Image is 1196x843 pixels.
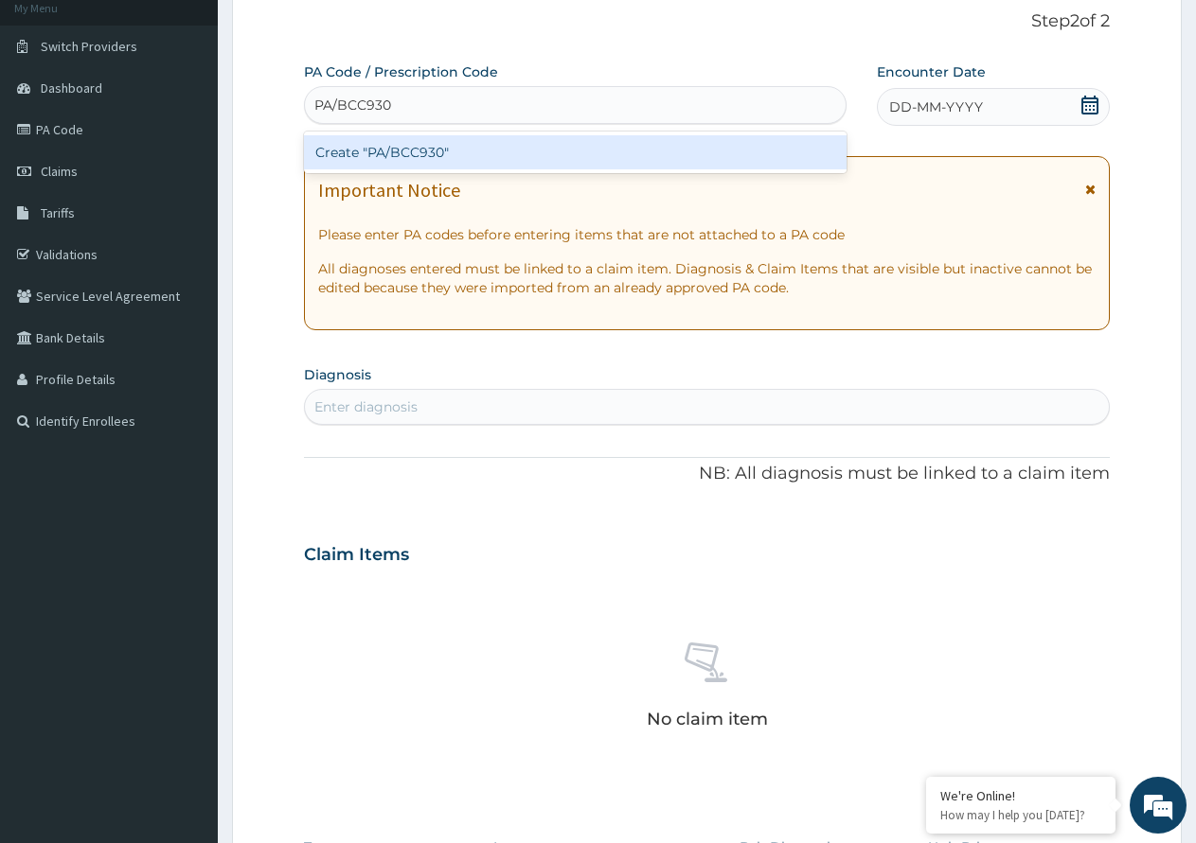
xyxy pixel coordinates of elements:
img: d_794563401_company_1708531726252_794563401 [35,95,77,142]
label: PA Code / Prescription Code [304,62,498,81]
p: No claim item [647,710,768,729]
p: How may I help you today? [940,807,1101,823]
div: Chat with us now [98,106,318,131]
p: Please enter PA codes before entering items that are not attached to a PA code [318,225,1096,244]
p: All diagnoses entered must be linked to a claim item. Diagnosis & Claim Items that are visible bu... [318,259,1096,297]
h1: Important Notice [318,180,460,201]
textarea: Type your message and hit 'Enter' [9,517,361,583]
p: NB: All diagnosis must be linked to a claim item [304,462,1110,486]
div: Minimize live chat window [311,9,356,55]
div: Enter diagnosis [314,397,418,416]
span: Tariffs [41,204,75,221]
span: Switch Providers [41,38,137,55]
span: We're online! [110,238,261,430]
label: Encounter Date [877,62,986,81]
div: Create "PA/BCC930" [304,135,847,169]
p: Step 2 of 2 [304,11,1110,32]
h3: Claim Items [304,545,409,566]
span: Claims [41,163,78,180]
span: DD-MM-YYYY [889,97,983,116]
span: Dashboard [41,79,102,97]
div: We're Online! [940,787,1101,804]
label: Diagnosis [304,365,371,384]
